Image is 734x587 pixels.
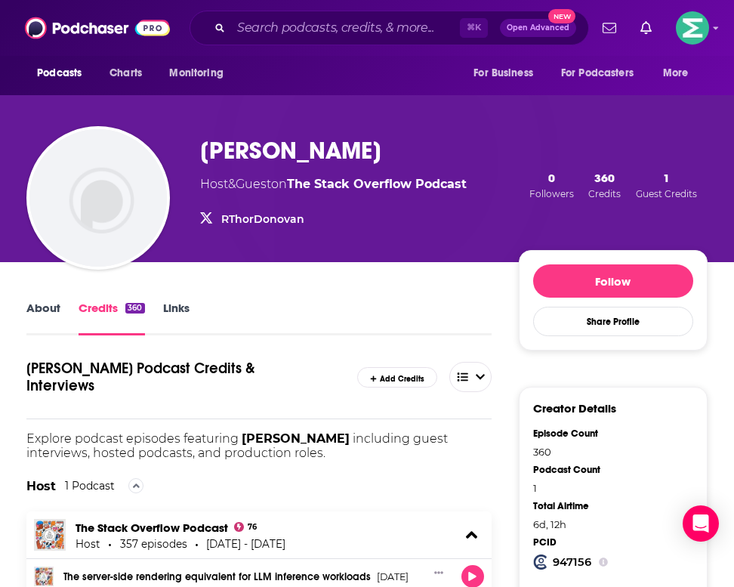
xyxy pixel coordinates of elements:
[533,536,608,548] div: PCID
[533,264,693,298] button: Follow
[37,63,82,84] span: Podcasts
[287,177,467,191] a: The Stack Overflow Podcast
[242,431,350,446] span: [PERSON_NAME]
[460,18,488,38] span: ⌘ K
[76,521,228,535] a: The Stack Overflow Podcast
[597,15,622,41] a: Show notifications dropdown
[159,59,242,88] button: open menu
[190,11,589,45] div: Search podcasts, credits, & more...
[561,63,634,84] span: For Podcasters
[236,177,271,191] span: Guest
[548,171,555,185] span: 0
[26,59,101,88] button: open menu
[533,401,616,416] h3: Creator Details
[533,500,608,512] div: Total Airtime
[29,129,167,267] img: Ryan Donovan
[676,11,709,45] button: Show profile menu
[63,572,371,582] a: The server-side rendering equivalent for LLM inference workloads
[533,482,608,494] div: 1
[548,9,575,23] span: New
[25,14,170,42] img: Podchaser - Follow, Share and Rate Podcasts
[26,479,56,493] h2: Host
[221,212,304,226] a: RThorDonovan
[533,307,693,336] button: Share Profile
[533,555,548,570] img: Podchaser Creator ID logo
[34,567,54,586] img: The server-side rendering equivalent for LLM inference workloads
[248,524,257,530] span: 76
[676,11,709,45] span: Logged in as LKassela
[228,177,236,191] span: &
[533,464,608,476] div: Podcast Count
[26,460,492,511] div: The Host is the on-air master of ceremonies of the podcast and a consistent presence on every epi...
[652,59,708,88] button: open menu
[200,136,381,165] h3: [PERSON_NAME]
[449,362,492,392] button: open menu
[584,170,625,200] button: 360Credits
[163,301,190,335] a: Links
[231,16,460,40] input: Search podcasts, credits, & more...
[34,519,66,551] img: The Stack Overflow Podcast
[588,188,621,199] span: Credits
[200,177,228,191] span: Host
[663,171,670,185] span: 1
[109,63,142,84] span: Charts
[529,188,574,199] span: Followers
[533,518,566,530] span: 156 hours, 15 minutes, 17 seconds
[676,11,709,45] img: User Profile
[507,24,569,32] span: Open Advanced
[631,170,702,200] button: 1Guest Credits
[533,428,608,440] div: Episode Count
[271,177,467,191] span: on
[500,19,576,37] button: Open AdvancedNew
[76,538,285,550] div: Host 357 episodes [DATE] - [DATE]
[473,63,533,84] span: For Business
[65,479,115,493] div: 1 Podcast
[599,555,608,570] button: Show Info
[100,59,151,88] a: Charts
[553,555,591,569] strong: 947156
[525,170,578,200] button: 0Followers
[79,301,144,335] a: Credits360
[169,63,223,84] span: Monitoring
[125,303,144,314] div: 360
[26,360,310,394] h1: Ryan Donovan's Podcast Credits & Interviews
[533,446,608,458] div: 360
[663,63,689,84] span: More
[357,367,437,388] a: Add Credits
[683,505,719,542] div: Open Intercom Messenger
[594,171,615,185] span: 360
[234,522,257,532] a: 76
[463,59,552,88] button: open menu
[636,188,697,199] span: Guest Credits
[377,572,409,582] span: [DATE]
[551,59,655,88] button: open menu
[26,431,492,460] p: Explore podcast episodes featuring including guest interviews, hosted podcasts, and production ro...
[26,301,60,335] a: About
[428,565,449,580] button: Show More Button
[634,15,658,41] a: Show notifications dropdown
